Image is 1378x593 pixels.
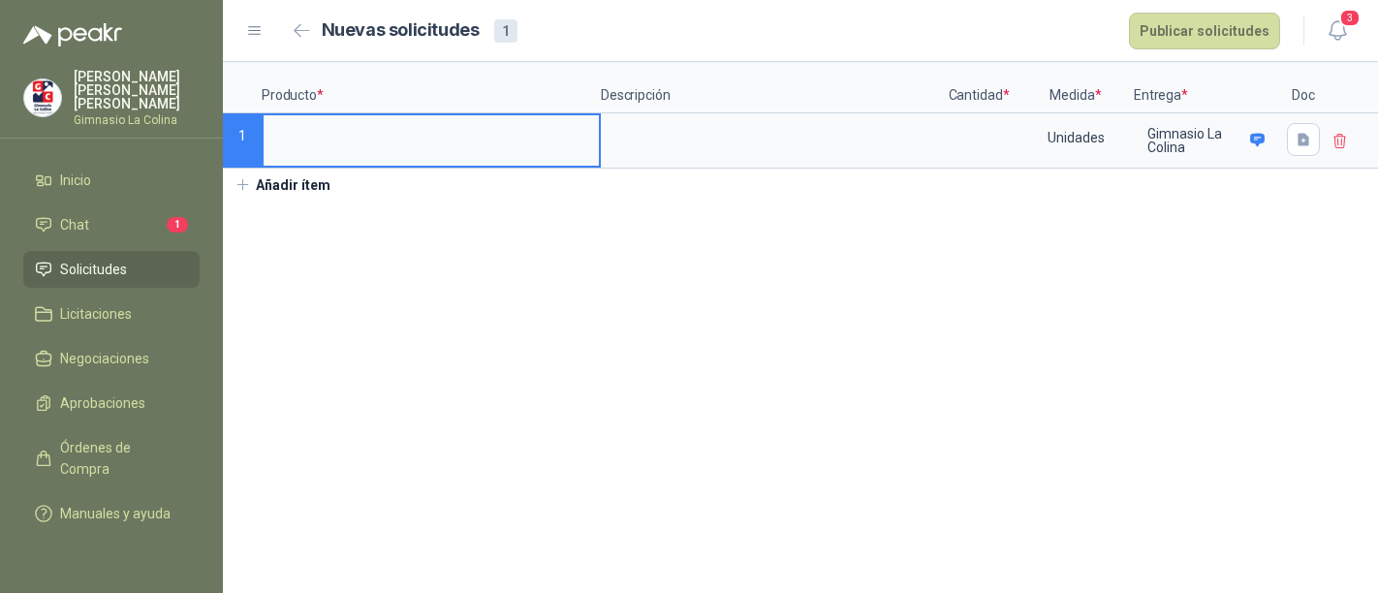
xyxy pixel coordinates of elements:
[74,70,200,110] p: [PERSON_NAME] [PERSON_NAME] [PERSON_NAME]
[1320,14,1355,48] button: 3
[60,303,132,325] span: Licitaciones
[601,62,940,113] p: Descripción
[1147,127,1243,154] p: Gimnasio La Colina
[60,348,149,369] span: Negociaciones
[60,437,181,480] span: Órdenes de Compra
[24,79,61,116] img: Company Logo
[1134,62,1279,113] p: Entrega
[23,340,200,377] a: Negociaciones
[223,113,262,169] p: 1
[494,19,517,43] div: 1
[60,170,91,191] span: Inicio
[940,62,1018,113] p: Cantidad
[262,62,601,113] p: Producto
[167,217,188,233] span: 1
[74,114,200,126] p: Gimnasio La Colina
[60,503,171,524] span: Manuales y ayuda
[1279,62,1328,113] p: Doc
[23,251,200,288] a: Solicitudes
[23,296,200,332] a: Licitaciones
[1018,62,1134,113] p: Medida
[23,206,200,243] a: Chat1
[60,214,89,235] span: Chat
[60,392,145,414] span: Aprobaciones
[60,259,127,280] span: Solicitudes
[223,169,342,202] button: Añadir ítem
[1129,13,1280,49] button: Publicar solicitudes
[23,429,200,487] a: Órdenes de Compra
[23,495,200,532] a: Manuales y ayuda
[23,23,122,47] img: Logo peakr
[23,385,200,421] a: Aprobaciones
[1339,9,1361,27] span: 3
[322,16,480,45] h2: Nuevas solicitudes
[23,162,200,199] a: Inicio
[1019,115,1132,160] div: Unidades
